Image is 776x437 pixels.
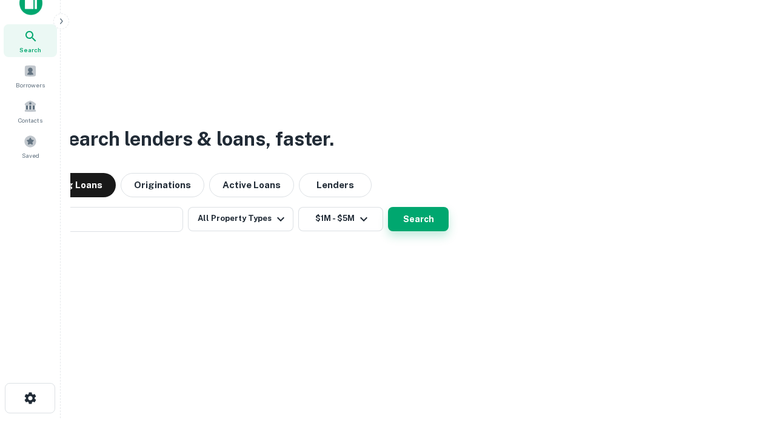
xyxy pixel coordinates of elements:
[4,95,57,127] a: Contacts
[4,59,57,92] a: Borrowers
[4,24,57,57] a: Search
[55,124,334,154] h3: Search lenders & loans, faster.
[18,115,42,125] span: Contacts
[209,173,294,197] button: Active Loans
[388,207,449,231] button: Search
[4,130,57,163] a: Saved
[16,80,45,90] span: Borrowers
[715,340,776,398] iframe: Chat Widget
[22,151,39,160] span: Saved
[188,207,293,231] button: All Property Types
[299,173,372,197] button: Lenders
[298,207,383,231] button: $1M - $5M
[19,45,41,55] span: Search
[121,173,204,197] button: Originations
